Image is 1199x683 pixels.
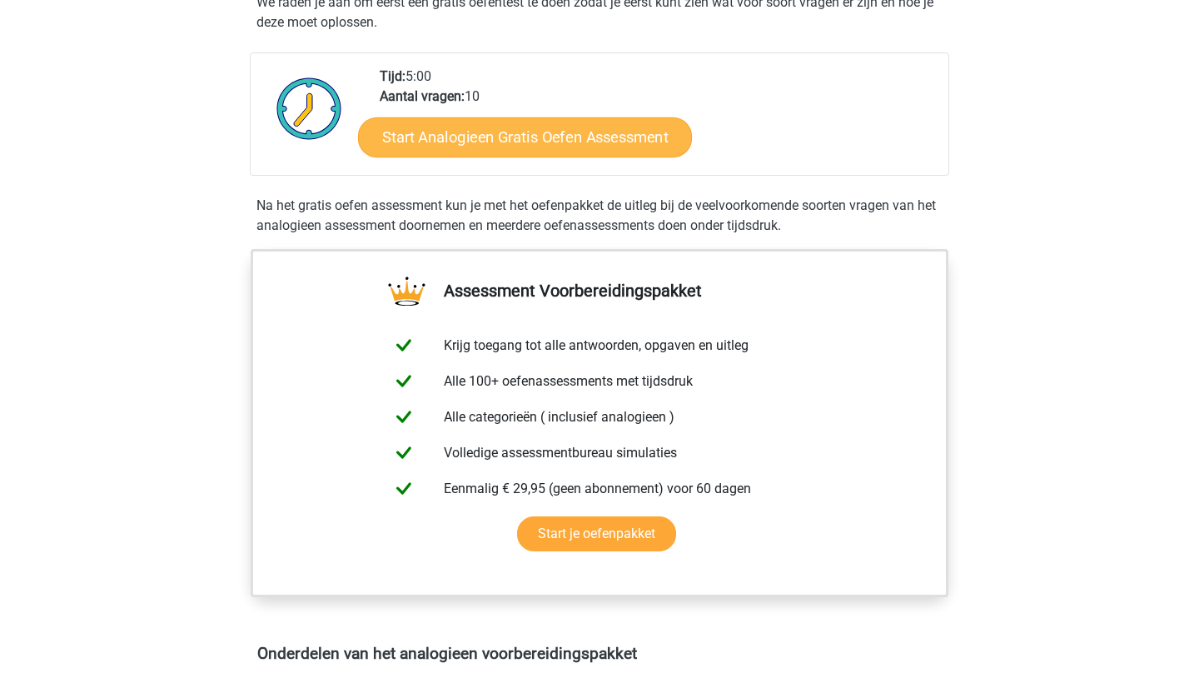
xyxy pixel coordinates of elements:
h4: Onderdelen van het analogieen voorbereidingspakket [257,644,942,663]
img: Klok [267,67,351,150]
div: 5:00 10 [367,67,948,175]
b: Aantal vragen: [380,88,465,104]
b: Tijd: [380,68,405,84]
div: Na het gratis oefen assessment kun je met het oefenpakket de uitleg bij de veelvoorkomende soorte... [250,196,949,236]
a: Start je oefenpakket [517,516,676,551]
a: Start Analogieen Gratis Oefen Assessment [358,117,692,157]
